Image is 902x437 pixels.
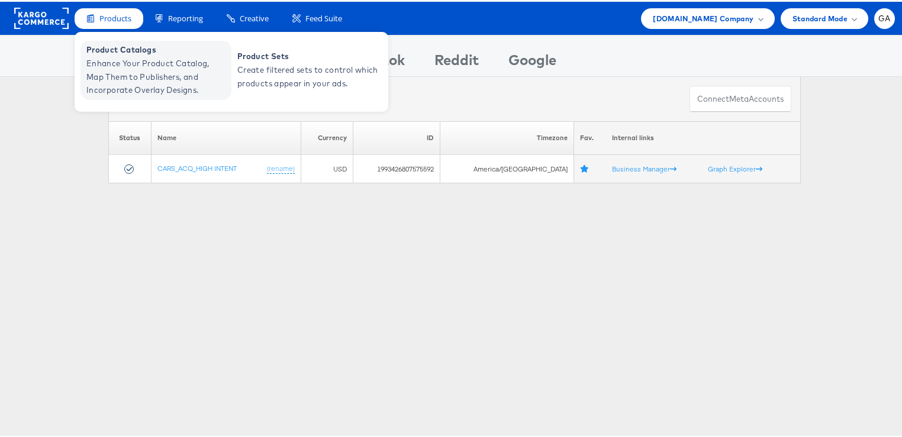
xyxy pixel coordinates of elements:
[86,55,228,95] span: Enhance Your Product Catalog, Map Them to Publishers, and Incorporate Overlay Designs.
[237,48,379,61] span: Product Sets
[440,153,574,182] td: America/[GEOGRAPHIC_DATA]
[353,153,440,182] td: 1993426807575592
[508,48,556,75] div: Google
[240,11,269,22] span: Creative
[729,92,749,103] span: meta
[157,162,237,171] a: CARS_ACQ_HIGH INTENT
[99,11,131,22] span: Products
[690,84,791,111] button: ConnectmetaAccounts
[434,48,479,75] div: Reddit
[305,11,342,22] span: Feed Suite
[151,119,301,153] th: Name
[793,11,848,23] span: Standard Mode
[86,41,228,55] span: Product Catalogs
[168,11,203,22] span: Reporting
[612,163,676,171] a: Business Manager
[708,163,762,171] a: Graph Explorer
[653,11,753,23] span: [DOMAIN_NAME] Company
[301,119,353,153] th: Currency
[267,162,295,172] a: (rename)
[109,119,152,153] th: Status
[353,119,440,153] th: ID
[231,39,382,98] a: Product Sets Create filtered sets to control which products appear in your ads.
[440,119,574,153] th: Timezone
[301,153,353,182] td: USD
[878,13,891,21] span: GA
[80,39,231,98] a: Product Catalogs Enhance Your Product Catalog, Map Them to Publishers, and Incorporate Overlay De...
[237,61,379,89] span: Create filtered sets to control which products appear in your ads.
